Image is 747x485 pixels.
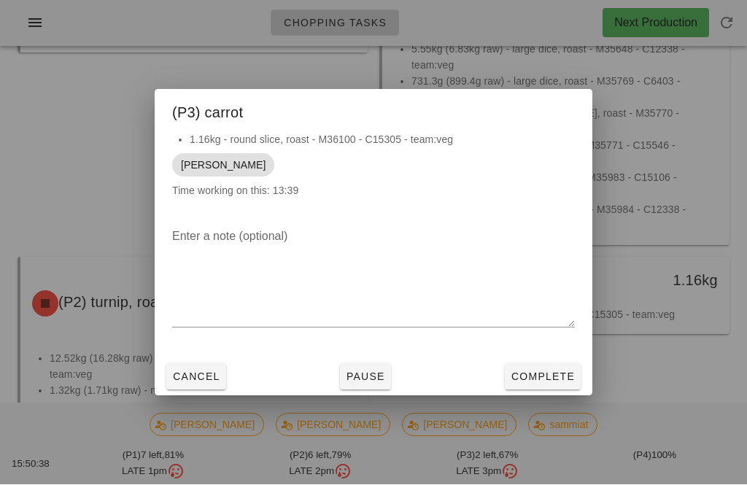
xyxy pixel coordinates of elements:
span: [PERSON_NAME] [181,154,266,177]
button: Complete [505,364,581,390]
span: Pause [346,371,385,383]
button: Pause [340,364,391,390]
div: Time working on this: 13:39 [155,132,592,214]
button: Cancel [166,364,226,390]
div: (P3) carrot [155,90,592,132]
span: Cancel [172,371,220,383]
li: 1.16kg - round slice, roast - M36100 - C15305 - team:veg [190,132,575,148]
span: Complete [511,371,575,383]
